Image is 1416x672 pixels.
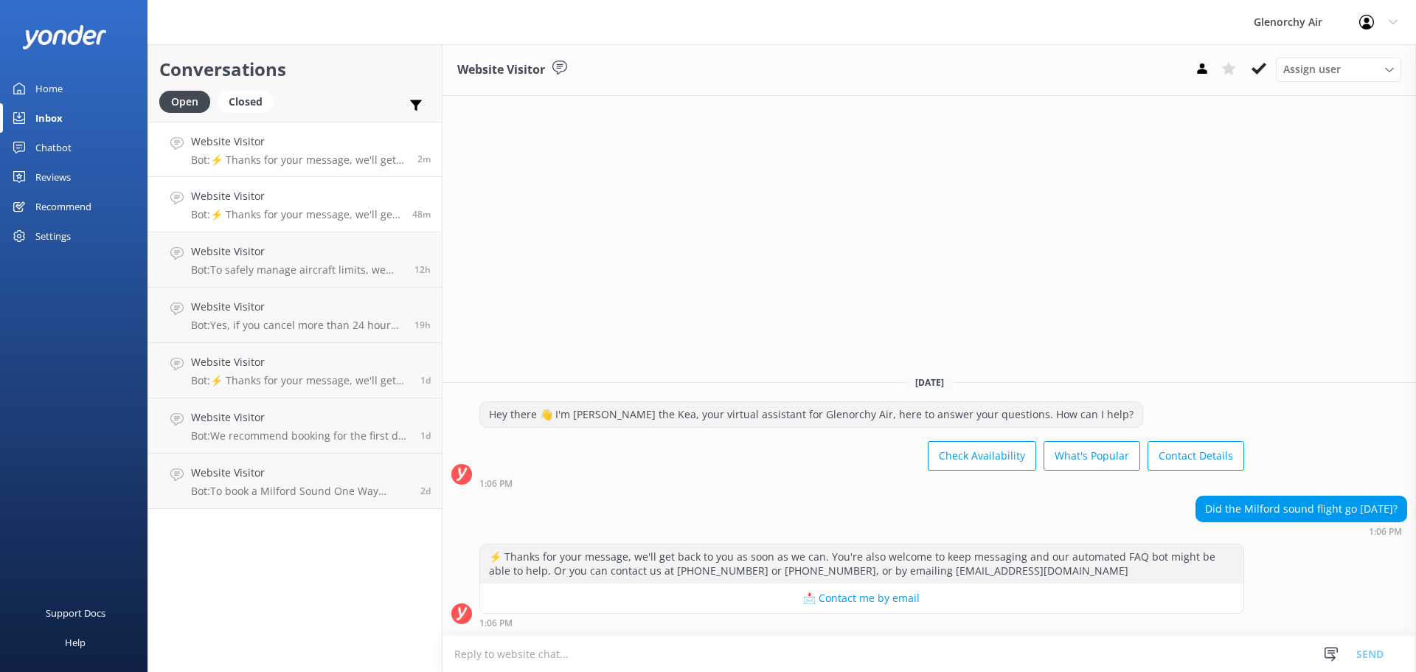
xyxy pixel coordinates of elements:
[148,454,442,509] a: Website VisitorBot:To book a Milford Sound One Way Flight, please fill out the form at [URL][DOMA...
[159,93,218,109] a: Open
[1148,441,1244,471] button: Contact Details
[148,122,442,177] a: Website VisitorBot:⚡ Thanks for your message, we'll get back to you as soon as we can. You're als...
[420,429,431,442] span: Sep 09 2025 02:42pm (UTC +12:00) Pacific/Auckland
[22,25,107,49] img: yonder-white-logo.png
[65,628,86,657] div: Help
[148,177,442,232] a: Website VisitorBot:⚡ Thanks for your message, we'll get back to you as soon as we can. You're als...
[148,398,442,454] a: Website VisitorBot:We recommend booking for the first day of your stay in [GEOGRAPHIC_DATA] to al...
[906,376,953,389] span: [DATE]
[35,221,71,251] div: Settings
[191,429,409,443] p: Bot: We recommend booking for the first day of your stay in [GEOGRAPHIC_DATA] to allow flexibilit...
[480,402,1142,427] div: Hey there 👋 I'm [PERSON_NAME] the Kea, your virtual assistant for Glenorchy Air, here to answer y...
[417,153,431,165] span: Sep 11 2025 01:52pm (UTC +12:00) Pacific/Auckland
[191,263,403,277] p: Bot: To safely manage aircraft limits, we require passenger weights at booking. If anyone is 140 ...
[191,485,409,498] p: Bot: To book a Milford Sound One Way Flight, please fill out the form at [URL][DOMAIN_NAME] and t...
[148,343,442,398] a: Website VisitorBot:⚡ Thanks for your message, we'll get back to you as soon as we can. You're als...
[457,60,545,80] h3: Website Visitor
[191,153,406,167] p: Bot: ⚡ Thanks for your message, we'll get back to you as soon as we can. You're also welcome to k...
[35,133,72,162] div: Chatbot
[191,299,403,315] h4: Website Visitor
[218,91,274,113] div: Closed
[159,55,431,83] h2: Conversations
[191,134,406,150] h4: Website Visitor
[191,374,409,387] p: Bot: ⚡ Thanks for your message, we'll get back to you as soon as we can. You're also welcome to k...
[479,479,513,488] strong: 1:06 PM
[191,208,401,221] p: Bot: ⚡ Thanks for your message, we'll get back to you as soon as we can. You're also welcome to k...
[480,583,1243,613] button: 📩 Contact me by email
[35,162,71,192] div: Reviews
[479,617,1244,628] div: Sep 11 2025 01:06pm (UTC +12:00) Pacific/Auckland
[1283,61,1341,77] span: Assign user
[928,441,1036,471] button: Check Availability
[35,192,91,221] div: Recommend
[218,93,281,109] a: Closed
[414,319,431,331] span: Sep 10 2025 06:54pm (UTC +12:00) Pacific/Auckland
[148,232,442,288] a: Website VisitorBot:To safely manage aircraft limits, we require passenger weights at booking. If ...
[191,409,409,426] h4: Website Visitor
[1276,58,1401,81] div: Assign User
[191,188,401,204] h4: Website Visitor
[159,91,210,113] div: Open
[1195,526,1407,536] div: Sep 11 2025 01:06pm (UTC +12:00) Pacific/Auckland
[420,485,431,497] span: Sep 09 2025 01:23pm (UTC +12:00) Pacific/Auckland
[191,354,409,370] h4: Website Visitor
[35,103,63,133] div: Inbox
[479,619,513,628] strong: 1:06 PM
[1044,441,1140,471] button: What's Popular
[480,544,1243,583] div: ⚡ Thanks for your message, we'll get back to you as soon as we can. You're also welcome to keep m...
[35,74,63,103] div: Home
[479,478,1244,488] div: Sep 11 2025 01:06pm (UTC +12:00) Pacific/Auckland
[420,374,431,387] span: Sep 10 2025 12:22am (UTC +12:00) Pacific/Auckland
[1369,527,1402,536] strong: 1:06 PM
[414,263,431,276] span: Sep 11 2025 01:28am (UTC +12:00) Pacific/Auckland
[191,243,403,260] h4: Website Visitor
[46,598,105,628] div: Support Docs
[191,465,409,481] h4: Website Visitor
[412,208,431,221] span: Sep 11 2025 01:06pm (UTC +12:00) Pacific/Auckland
[191,319,403,332] p: Bot: Yes, if you cancel more than 24 hours before your departure, you will not incur a 100% cance...
[1196,496,1406,522] div: Did the Milford sound flight go [DATE]?
[148,288,442,343] a: Website VisitorBot:Yes, if you cancel more than 24 hours before your departure, you will not incu...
